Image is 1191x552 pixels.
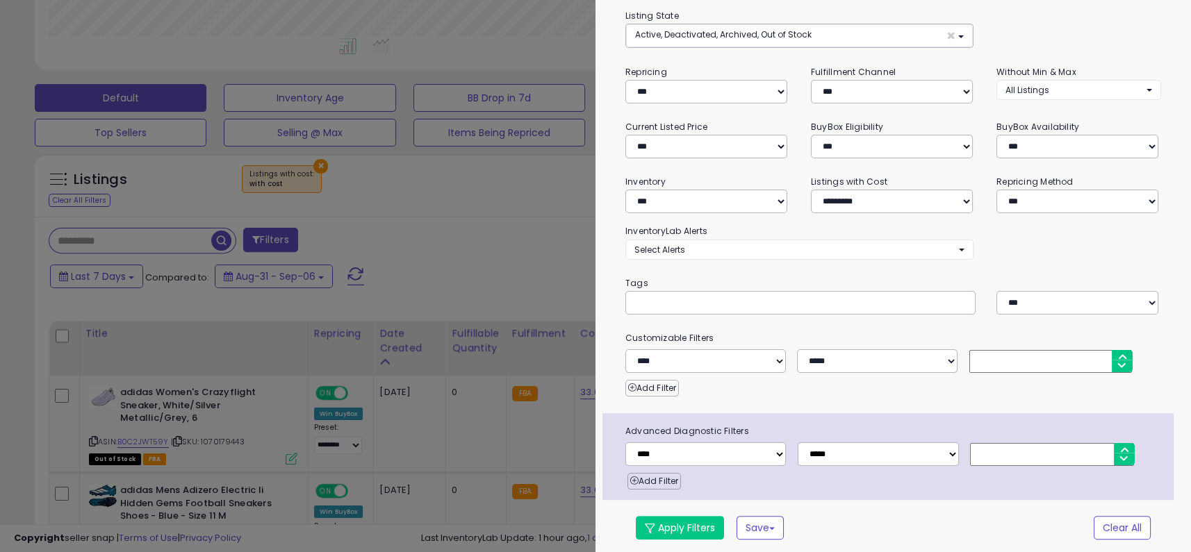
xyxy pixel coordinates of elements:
[811,176,887,187] small: Listings with Cost
[627,473,681,490] button: Add Filter
[946,28,955,43] span: ×
[737,516,784,540] button: Save
[811,121,883,133] small: BuyBox Eligibility
[996,80,1161,100] button: All Listings
[1005,84,1049,96] span: All Listings
[1094,516,1151,540] button: Clear All
[625,176,666,187] small: Inventory
[625,66,667,78] small: Repricing
[634,244,685,256] span: Select Alerts
[625,380,679,396] button: Add Filter
[996,66,1076,78] small: Without Min & Max
[615,424,1174,439] span: Advanced Diagnostic Filters
[996,121,1079,133] small: BuyBox Availability
[811,66,896,78] small: Fulfillment Channel
[625,121,707,133] small: Current Listed Price
[635,28,812,40] span: Active, Deactivated, Archived, Out of Stock
[625,225,707,237] small: InventoryLab Alerts
[615,331,1172,346] small: Customizable Filters
[625,240,974,260] button: Select Alerts
[615,276,1172,291] small: Tags
[996,176,1074,187] small: Repricing Method
[636,516,724,540] button: Apply Filters
[625,10,679,22] small: Listing State
[626,24,973,47] button: Active, Deactivated, Archived, Out of Stock ×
